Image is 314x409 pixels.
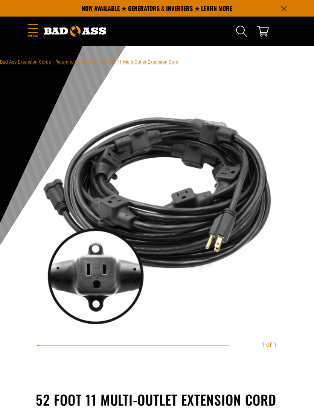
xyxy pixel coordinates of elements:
[27,33,38,39] span: Menu
[36,392,308,407] h1: 52 Foot 11 Multi-Outlet Extension Cord
[37,94,277,333] img: black
[55,59,95,65] a: Return to Collection
[27,23,38,40] summary: Menu
[261,341,277,350] div: 1 of 1
[52,59,54,65] span: ›
[44,26,106,36] img: Bad Ass Extension Cords
[236,25,248,37] summary: Search
[97,59,98,65] span: ›
[100,59,178,65] span: 52 Foot 11 Multi-Outlet Extension Cord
